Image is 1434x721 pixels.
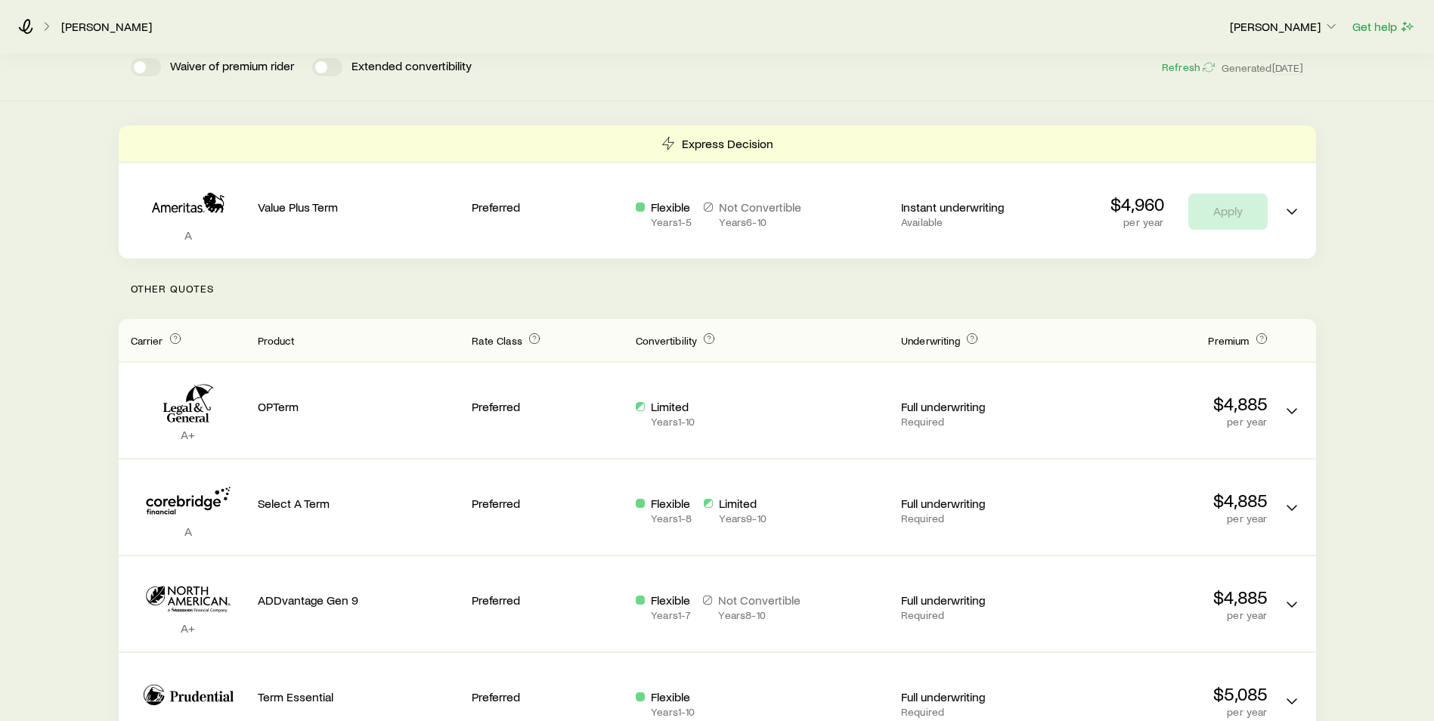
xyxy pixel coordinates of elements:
[901,689,1053,704] p: Full underwriting
[131,620,246,636] p: A+
[719,200,801,215] p: Not Convertible
[1110,193,1164,215] p: $4,960
[472,399,624,414] p: Preferred
[901,216,1053,228] p: Available
[901,416,1053,428] p: Required
[119,125,1316,258] div: Term quotes
[352,58,472,76] p: Extended convertibility
[901,399,1053,414] p: Full underwriting
[651,689,695,704] p: Flexible
[1065,683,1268,704] p: $5,085
[131,524,246,539] p: A
[718,593,801,608] p: Not Convertible
[258,496,460,511] p: Select A Term
[472,593,624,608] p: Preferred
[1188,193,1268,230] button: Apply
[719,512,766,525] p: Years 9 - 10
[901,334,960,347] span: Underwriting
[258,334,295,347] span: Product
[651,216,692,228] p: Years 1 - 5
[651,200,692,215] p: Flexible
[651,609,691,621] p: Years 1 - 7
[1222,61,1303,75] span: Generated
[131,334,163,347] span: Carrier
[719,496,766,511] p: Limited
[1065,609,1268,621] p: per year
[901,200,1053,215] p: Instant underwriting
[1272,61,1304,75] span: [DATE]
[651,593,691,608] p: Flexible
[1065,586,1268,608] p: $4,885
[901,609,1053,621] p: Required
[1110,216,1164,228] p: per year
[719,216,801,228] p: Years 6 - 10
[718,609,801,621] p: Years 8 - 10
[131,227,246,243] p: A
[636,334,697,347] span: Convertibility
[651,496,692,511] p: Flexible
[258,593,460,608] p: ADDvantage Gen 9
[1229,18,1340,36] button: [PERSON_NAME]
[119,258,1316,319] p: Other Quotes
[901,706,1053,718] p: Required
[682,136,773,151] p: Express Decision
[1065,706,1268,718] p: per year
[1230,19,1339,34] p: [PERSON_NAME]
[1065,416,1268,428] p: per year
[1161,60,1216,75] button: Refresh
[170,58,294,76] p: Waiver of premium rider
[651,512,692,525] p: Years 1 - 8
[1065,393,1268,414] p: $4,885
[1352,18,1416,36] button: Get help
[1065,512,1268,525] p: per year
[472,200,624,215] p: Preferred
[901,496,1053,511] p: Full underwriting
[258,399,460,414] p: OPTerm
[472,689,624,704] p: Preferred
[1065,490,1268,511] p: $4,885
[651,416,695,428] p: Years 1 - 10
[651,399,695,414] p: Limited
[131,427,246,442] p: A+
[1208,334,1249,347] span: Premium
[60,20,153,34] a: [PERSON_NAME]
[472,496,624,511] p: Preferred
[258,689,460,704] p: Term Essential
[258,200,460,215] p: Value Plus Term
[651,706,695,718] p: Years 1 - 10
[472,334,522,347] span: Rate Class
[901,593,1053,608] p: Full underwriting
[901,512,1053,525] p: Required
